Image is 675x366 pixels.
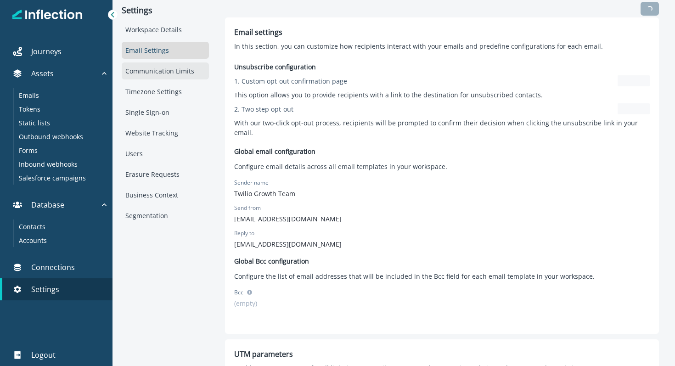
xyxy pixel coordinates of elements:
p: 1. Custom opt-out confirmation page [234,76,347,86]
div: Communication Limits [122,62,209,79]
div: Business Context [122,186,209,203]
a: Accounts [13,233,105,247]
a: Salesforce campaigns [13,171,105,185]
p: Accounts [19,236,47,245]
div: Website Tracking [122,124,209,141]
p: Settings [122,6,209,16]
p: Emails [19,90,39,100]
p: Journeys [31,46,62,57]
p: Tokens [19,104,40,114]
p: This option allows you to provide recipients with a link to the destination for unsubscribed cont... [234,90,543,100]
div: Erasure Requests [122,166,209,183]
p: Configure email details across all email templates in your workspace. [234,162,447,171]
p: Assets [31,68,54,79]
p: [EMAIL_ADDRESS][DOMAIN_NAME] [234,239,342,249]
p: UTM parameters [234,349,293,360]
div: Email Settings [122,42,209,59]
a: Static lists [13,116,105,130]
div: Workspace Details [122,21,209,38]
p: [EMAIL_ADDRESS][DOMAIN_NAME] [234,214,342,224]
p: Inbound webhooks [19,159,78,169]
a: Forms [13,143,105,157]
p: Twilio Growth Team [234,189,441,198]
p: (empty) [234,298,257,308]
p: Sender name [234,179,269,189]
div: Timezone Settings [122,83,209,100]
div: Single Sign-on [122,104,209,121]
img: Inflection [12,8,83,21]
p: Email settings [234,27,282,38]
p: Logout [31,349,56,360]
label: Reply to [234,229,254,237]
a: Contacts [13,220,105,233]
a: Inbound webhooks [13,157,105,171]
p: 2. Two step opt-out [234,104,293,114]
p: Forms [19,146,38,155]
p: In this section, you can customize how recipients interact with your emails and predefine configu... [234,41,603,51]
p: Global Bcc configuration [234,256,309,266]
a: Emails [13,88,105,102]
p: Database [31,199,64,210]
p: Global email configuration [234,146,315,156]
label: Send from [234,204,261,212]
div: Users [122,145,209,162]
a: Tokens [13,102,105,116]
p: Outbound webhooks [19,132,83,141]
p: Connections [31,262,75,273]
p: Contacts [19,222,45,231]
div: Segmentation [122,207,209,224]
p: Salesforce campaigns [19,173,86,183]
p: With our two-click opt-out process, recipients will be prompted to confirm their decision when cl... [234,118,650,137]
p: Settings [31,284,59,295]
p: Bcc [234,288,243,297]
p: Static lists [19,118,50,128]
a: Outbound webhooks [13,130,105,143]
p: Configure the list of email addresses that will be included in the Bcc field for each email templ... [234,271,595,281]
p: Unsubscribe configuration [234,62,316,72]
